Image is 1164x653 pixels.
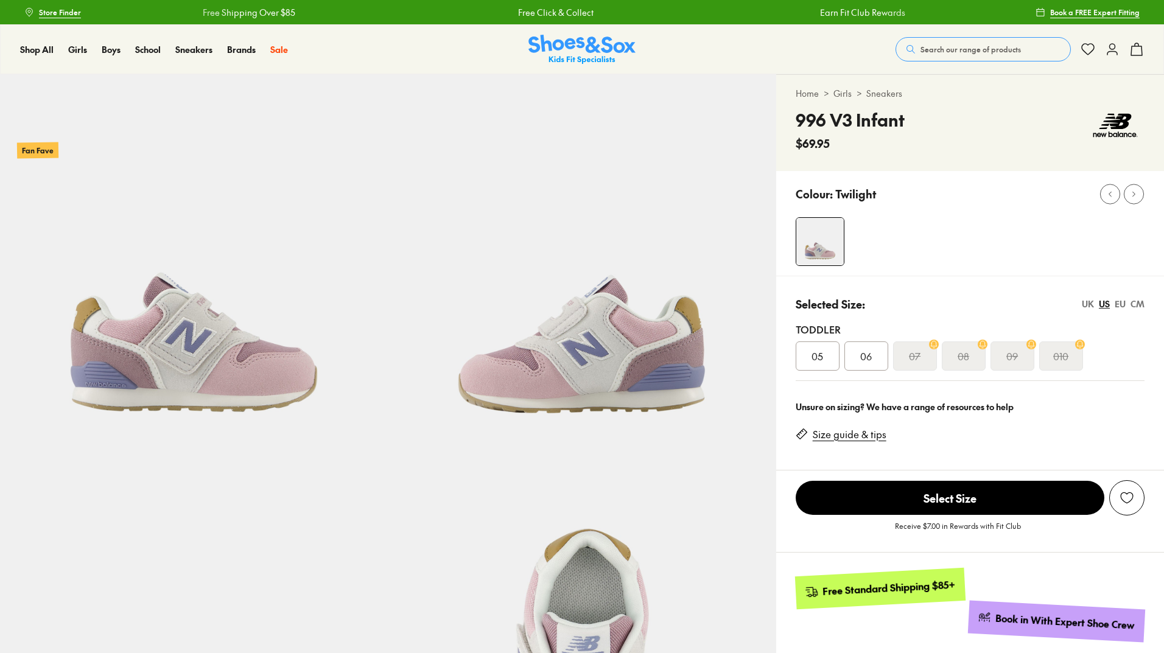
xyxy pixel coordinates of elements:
a: Store Finder [24,1,81,23]
button: Search our range of products [896,37,1071,61]
img: 4-522573_1 [796,218,844,265]
span: 05 [812,349,823,363]
s: 07 [909,349,920,363]
s: 09 [1006,349,1018,363]
p: Receive $7.00 in Rewards with Fit Club [895,520,1021,542]
img: SNS_Logo_Responsive.svg [528,35,636,65]
div: UK [1082,298,1094,310]
span: Girls [68,43,87,55]
s: 08 [958,349,969,363]
a: Book in With Expert Shoe Crew [968,601,1145,643]
div: > > [796,87,1145,100]
a: Brands [227,43,256,56]
span: Store Finder [39,7,81,18]
span: Shop All [20,43,54,55]
div: US [1099,298,1110,310]
span: Search our range of products [920,44,1021,55]
a: Book a FREE Expert Fitting [1036,1,1140,23]
span: 06 [860,349,872,363]
h4: 996 V3 Infant [796,107,905,133]
div: Toddler [796,322,1145,337]
img: Vendor logo [1086,107,1145,144]
span: Sale [270,43,288,55]
div: EU [1115,298,1126,310]
a: Girls [68,43,87,56]
div: Book in With Expert Shoe Crew [995,612,1135,632]
a: Free Shipping Over $85 [919,6,1011,19]
span: Select Size [796,481,1104,515]
div: Free Standard Shipping $85+ [822,578,955,598]
span: $69.95 [796,135,830,152]
a: Size guide & tips [813,428,886,441]
span: Sneakers [175,43,212,55]
p: Twilight [835,186,876,202]
a: School [135,43,161,56]
a: Shoes & Sox [528,35,636,65]
p: Colour: [796,186,833,202]
a: Sneakers [866,87,902,100]
span: Boys [102,43,121,55]
div: CM [1131,298,1145,310]
a: Shop All [20,43,54,56]
div: Unsure on sizing? We have a range of resources to help [796,400,1145,413]
a: Sneakers [175,43,212,56]
s: 010 [1053,349,1068,363]
span: Book a FREE Expert Fitting [1050,7,1140,18]
button: Select Size [796,480,1104,515]
a: Home [796,87,819,100]
span: Brands [227,43,256,55]
a: Sale [270,43,288,56]
a: Boys [102,43,121,56]
a: Girls [833,87,852,100]
img: 5-522574_1 [388,74,776,462]
a: Free Standard Shipping $85+ [794,568,965,609]
span: School [135,43,161,55]
button: Add to Wishlist [1109,480,1145,515]
a: Earn Fit Club Rewards [615,6,701,19]
p: Fan Fave [17,142,58,158]
p: Selected Size: [796,296,865,312]
a: Free Click & Collect [314,6,389,19]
